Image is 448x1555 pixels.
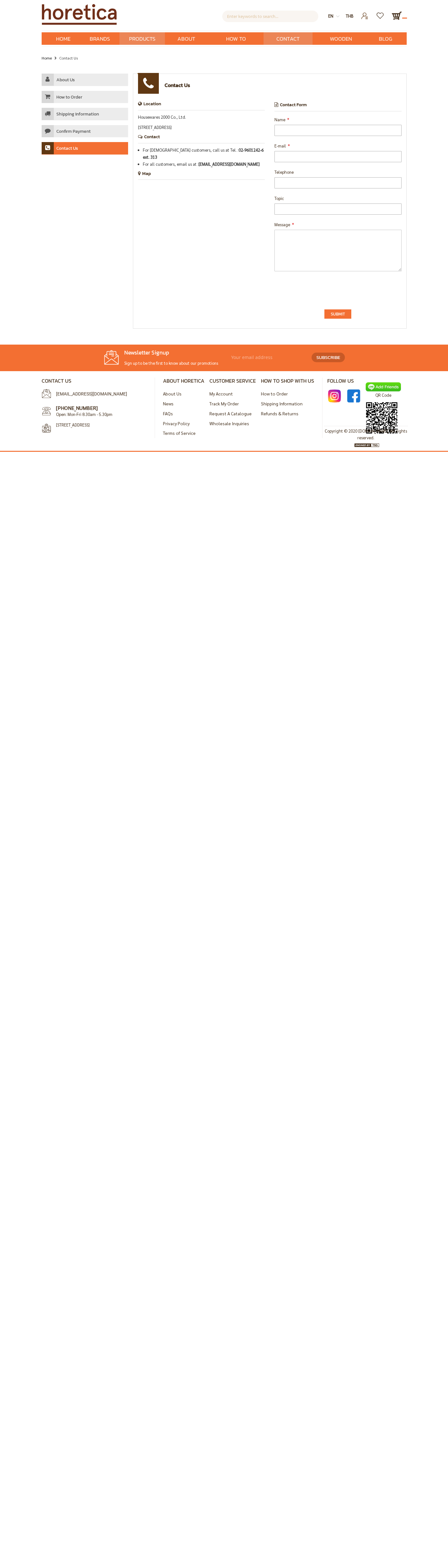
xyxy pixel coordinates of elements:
span: How to Order [218,32,254,59]
a: About Us [165,32,208,45]
span: Telephone [274,169,294,175]
h4: Map [138,171,265,180]
h4: How to Shop with Us [261,378,314,384]
a: Wholesale Inquiries [209,420,249,426]
a: Contact Us [42,142,128,155]
button: Submit [324,309,351,319]
a: Privacy Policy [163,420,190,426]
a: FAQs [163,411,173,416]
a: Home [46,32,80,45]
a: Wooden Crate [313,32,369,45]
h4: Contact [138,134,265,143]
p: Sign up to be the first to know about our promotions [103,360,228,367]
a: Login [357,11,373,16]
span: E-mail [274,143,286,148]
a: Request A Catalogue [209,411,252,416]
iframe: reCAPTCHA [274,281,349,300]
a: 02-9601242-6 ext. 313 [143,147,264,160]
img: dropdown-icon.svg [336,15,339,18]
span: Home [56,35,70,43]
span: About Us [175,32,199,59]
a: News [163,401,174,406]
p: Housewares 2000 Co., Ltd. [138,114,265,121]
a: Wishlist [373,11,388,16]
a: About Us [163,391,182,396]
a: Brands [80,32,119,45]
p: QR Code [366,392,401,399]
a: About Us [42,74,128,86]
span: Name [274,117,285,122]
span: en [328,13,333,19]
li: For [DEMOGRAPHIC_DATA] customers, call us at Tel. : [143,147,265,161]
h1: Contact Us [165,82,190,88]
a: [PHONE_NUMBER] [56,404,98,411]
h4: Confirm Payment [56,129,91,134]
a: [EMAIL_ADDRESS][DOMAIN_NAME] [56,391,127,396]
span: Wooden Crate [322,32,360,59]
a: [EMAIL_ADDRESS][DOMAIN_NAME] [199,161,260,167]
a: Products [119,32,165,45]
h4: About Horetica [163,378,204,384]
img: Horetica.com [42,4,117,25]
li: For all customers, email us at : [143,161,265,168]
h4: Location [138,101,265,110]
a: Blog [369,32,402,45]
a: How to Order [42,91,128,103]
h4: Contact Us [42,378,150,384]
a: Shipping Information [261,401,303,406]
span: THB [346,13,354,19]
a: Refunds & Returns [261,411,298,416]
a: My Account [209,391,233,396]
a: Shipping Information [42,108,128,120]
span: Brands [90,32,110,45]
span: Message [274,222,290,227]
a: How to Order [208,32,264,45]
strong: Contact Us [59,55,78,60]
h4: Customer Service [209,378,256,384]
a: How to Order [261,391,288,396]
a: Home [42,54,52,61]
h4: How to Order [56,94,82,100]
span: [STREET_ADDRESS] [56,422,143,428]
a: Contact Us [264,32,312,45]
span: Blog [379,32,392,45]
h4: Newsletter Signup [103,349,228,356]
h4: Contact Us [56,146,78,151]
span: Submit [331,311,345,317]
span: Subscribe [316,354,340,361]
span: Contact Us [273,32,303,59]
h4: Shipping Information [56,111,99,117]
p: [STREET_ADDRESS] [138,124,265,131]
h4: Follow Us [327,378,406,384]
h4: Contact Form [274,102,402,111]
a: Track My Order [209,401,239,406]
span: Topic [274,195,284,201]
a: Terms of Service [163,430,196,436]
span: Products [129,32,155,45]
a: Confirm Payment [42,125,128,138]
button: Subscribe [312,353,345,362]
h4: About Us [56,77,75,83]
span: Open: Mon-Fri 8.30am - 5.30pm [56,411,112,417]
address: Copyright © 2020 [DOMAIN_NAME]. All rights reserved. [324,428,408,441]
